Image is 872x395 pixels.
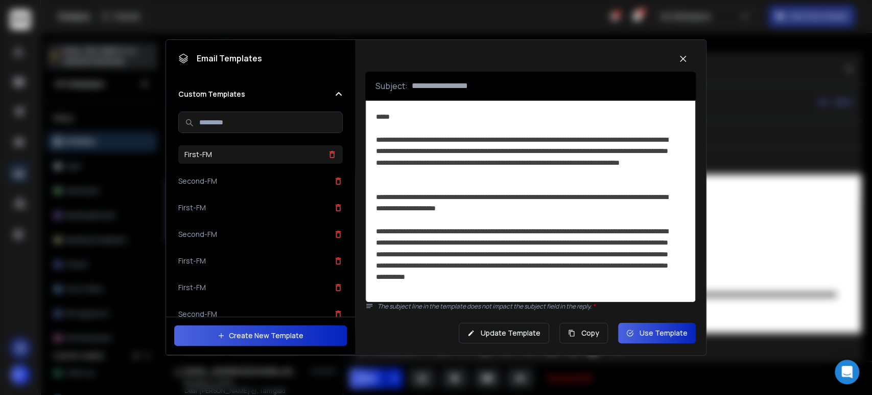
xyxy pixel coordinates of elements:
p: The subject line in the template does not impact the subject field in the [378,302,696,311]
p: Subject: [375,80,408,92]
span: reply. [577,302,595,311]
button: Copy [559,323,608,343]
button: Use Template [618,323,696,343]
button: Update Template [459,323,549,343]
button: Create New Template [174,325,347,346]
div: Open Intercom Messenger [835,360,859,384]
